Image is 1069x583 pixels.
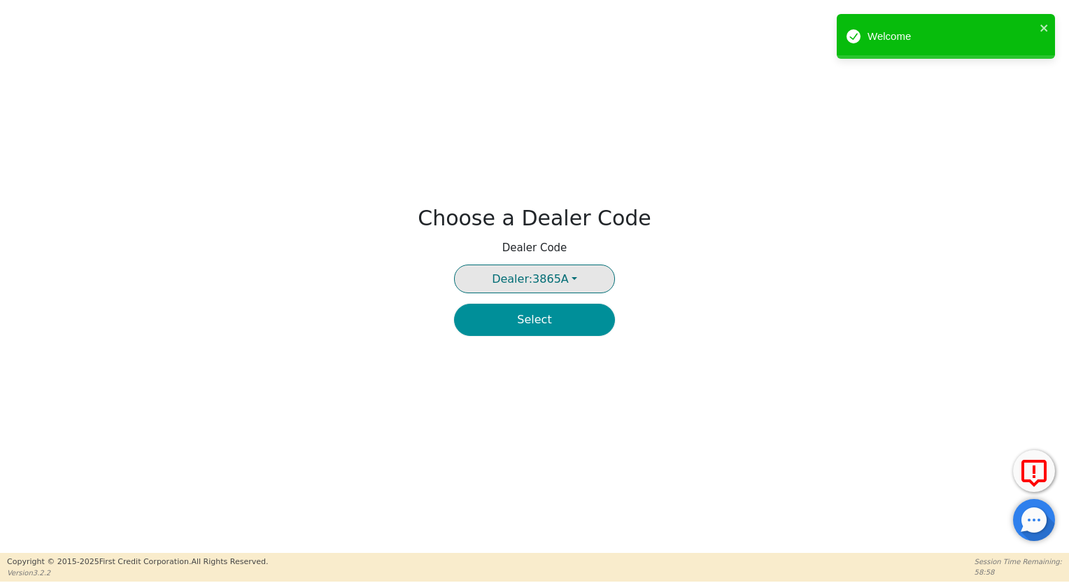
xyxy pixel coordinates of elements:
p: Version 3.2.2 [7,568,268,578]
span: Dealer: [492,272,532,286]
button: Dealer:3865A [454,265,615,293]
p: Copyright © 2015- 2025 First Credit Corporation. [7,556,268,568]
h4: Dealer Code [502,241,567,254]
button: Select [454,304,615,336]
h2: Choose a Dealer Code [418,206,651,231]
span: All Rights Reserved. [191,557,268,566]
button: close [1040,20,1049,36]
span: 3865A [492,272,569,286]
div: Welcome [868,29,1035,45]
p: 58:58 [975,567,1062,577]
button: Report Error to FCC [1013,450,1055,492]
p: Session Time Remaining: [975,556,1062,567]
